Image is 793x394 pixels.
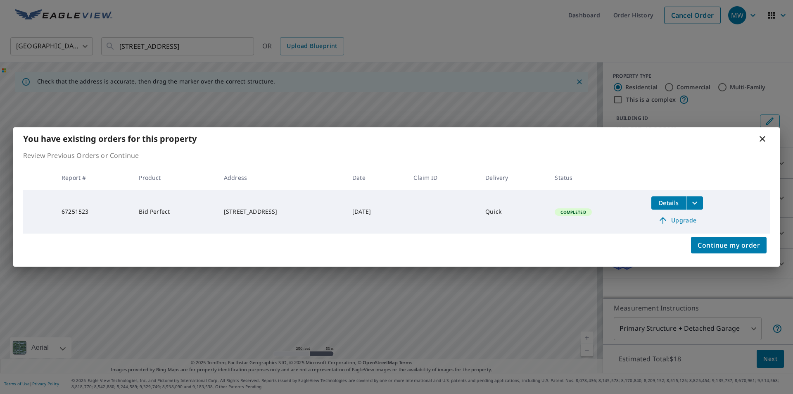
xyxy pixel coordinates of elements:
th: Delivery [479,165,548,190]
span: Upgrade [656,215,698,225]
p: Review Previous Orders or Continue [23,150,770,160]
a: Upgrade [651,214,703,227]
td: Bid Perfect [132,190,217,234]
th: Product [132,165,217,190]
div: [STREET_ADDRESS] [224,208,339,216]
td: Quick [479,190,548,234]
span: Continue my order [698,239,760,251]
span: Details [656,199,681,207]
td: 67251523 [55,190,132,234]
th: Status [548,165,645,190]
button: Continue my order [691,237,767,253]
button: filesDropdownBtn-67251523 [686,196,703,210]
button: detailsBtn-67251523 [651,196,686,210]
th: Report # [55,165,132,190]
td: [DATE] [346,190,407,234]
th: Claim ID [407,165,479,190]
b: You have existing orders for this property [23,133,197,144]
th: Date [346,165,407,190]
span: Completed [556,209,591,215]
th: Address [217,165,346,190]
